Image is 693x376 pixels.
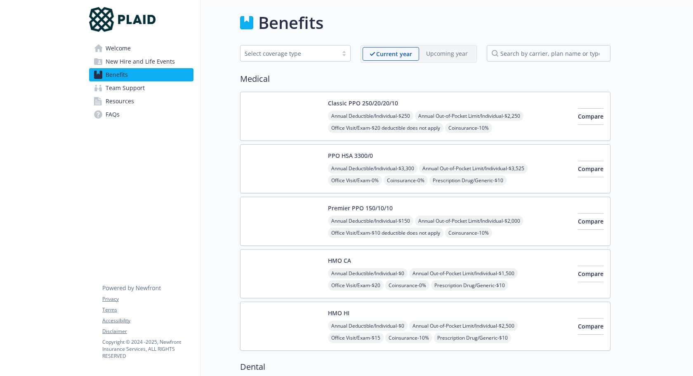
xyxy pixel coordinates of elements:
button: Compare [578,213,603,230]
a: Benefits [89,68,193,81]
span: Office Visit/Exam - $20 [328,280,384,290]
p: Current year [376,50,412,58]
span: Compare [578,322,603,330]
span: Upcoming year [419,47,475,61]
p: Upcoming year [426,49,468,58]
a: Welcome [89,42,193,55]
button: HMO CA [328,256,351,265]
span: Coinsurance - 0% [384,175,428,186]
span: Benefits [106,68,128,81]
span: Office Visit/Exam - $15 [328,333,384,343]
span: FAQs [106,108,120,121]
button: Compare [578,161,603,177]
p: Copyright © 2024 - 2025 , Newfront Insurance Services, ALL RIGHTS RESERVED [102,338,193,359]
span: Welcome [106,42,131,55]
button: Compare [578,318,603,335]
a: Privacy [102,295,193,303]
a: Team Support [89,81,193,95]
span: Coinsurance - 10% [385,333,432,343]
a: FAQs [89,108,193,121]
span: Annual Deductible/Individual - $250 [328,111,413,121]
button: Compare [578,108,603,125]
img: Kaiser Permanente of Hawaii carrier logo [247,309,321,344]
span: Prescription Drug/Generic - $10 [429,175,507,186]
a: Disclaimer [102,328,193,335]
span: Team Support [106,81,145,95]
span: Prescription Drug/Generic - $10 [431,280,508,290]
span: Office Visit/Exam - $10 deductible does not apply [328,228,443,238]
button: PPO HSA 3300/0 [328,151,373,160]
h2: Dental [240,361,610,373]
button: Classic PPO 250/20/20/10 [328,99,398,107]
h2: Medical [240,73,610,85]
span: Coinsurance - 10% [445,123,492,133]
img: Kaiser Permanente Insurance Company carrier logo [247,256,321,291]
span: Office Visit/Exam - 0% [328,175,382,186]
span: Resources [106,95,134,108]
a: New Hire and Life Events [89,55,193,68]
span: Annual Deductible/Individual - $0 [328,268,408,278]
span: New Hire and Life Events [106,55,175,68]
a: Terms [102,306,193,314]
a: Resources [89,95,193,108]
button: Premier PPO 150/10/10 [328,204,393,212]
span: Compare [578,217,603,225]
span: Annual Out-of-Pocket Limit/Individual - $2,500 [409,321,518,331]
button: Compare [578,266,603,282]
h1: Benefits [258,10,323,35]
span: Compare [578,112,603,120]
span: Annual Out-of-Pocket Limit/Individual - $2,250 [415,111,523,121]
span: Annual Deductible/Individual - $3,300 [328,163,417,174]
span: Annual Deductible/Individual - $150 [328,216,413,226]
a: Accessibility [102,317,193,324]
span: Prescription Drug/Generic - $10 [434,333,511,343]
div: Select coverage type [245,49,334,58]
input: search by carrier, plan name or type [487,45,610,62]
span: Coinsurance - 0% [385,280,429,290]
span: Annual Out-of-Pocket Limit/Individual - $2,000 [415,216,523,226]
span: Compare [578,270,603,278]
span: Annual Out-of-Pocket Limit/Individual - $3,525 [419,163,528,174]
img: Anthem Blue Cross carrier logo [247,99,321,134]
img: Anthem Blue Cross carrier logo [247,151,321,186]
button: HMO HI [328,309,349,317]
img: Anthem Blue Cross carrier logo [247,204,321,239]
span: Coinsurance - 10% [445,228,492,238]
span: Annual Out-of-Pocket Limit/Individual - $1,500 [409,268,518,278]
span: Annual Deductible/Individual - $0 [328,321,408,331]
span: Office Visit/Exam - $20 deductible does not apply [328,123,443,133]
span: Compare [578,165,603,173]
